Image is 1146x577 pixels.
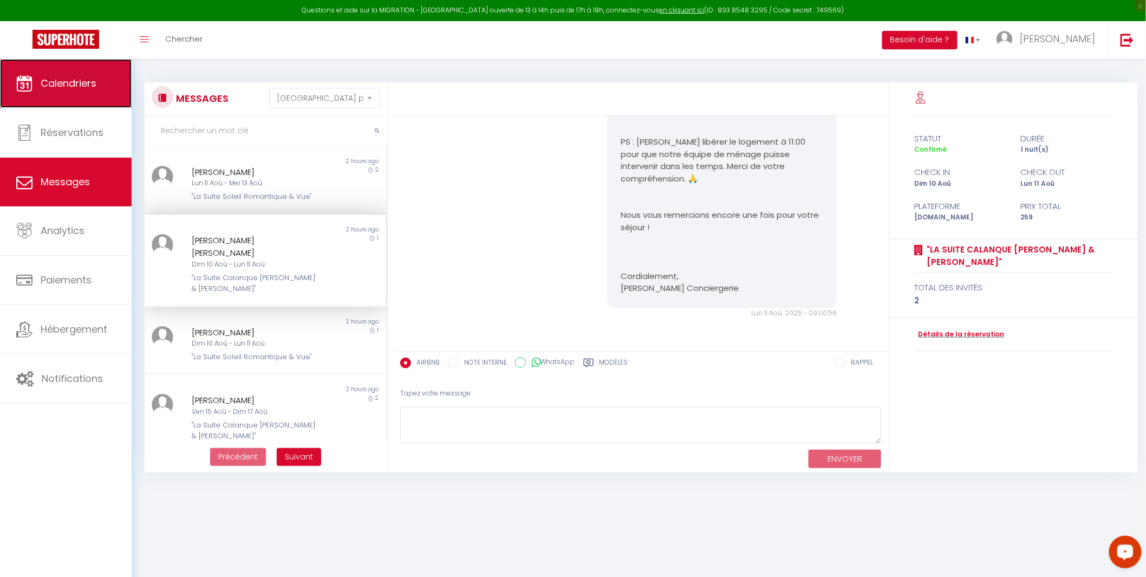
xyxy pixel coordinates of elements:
div: [PERSON_NAME] [192,394,318,407]
button: Besoin d'aide ? [882,31,958,49]
button: ENVOYER [809,450,881,469]
span: Hébergement [41,322,107,336]
a: ... [PERSON_NAME] [988,21,1109,59]
span: Chercher [165,33,203,44]
div: Prix total [1014,200,1121,213]
span: Paiements [41,273,92,287]
label: Modèles [600,358,628,371]
div: check out [1014,166,1121,179]
div: statut [907,132,1014,145]
div: 2 hours ago [265,385,386,394]
div: "La Suite Calanque [PERSON_NAME] & [PERSON_NAME]" [192,273,318,295]
div: total des invités [914,281,1113,294]
span: Notifications [42,372,103,385]
button: Previous [210,448,266,466]
a: en cliquant ici [660,5,705,15]
div: 1 nuit(s) [1014,145,1121,155]
span: Confirmé [914,145,947,154]
label: NOTE INTERNE [459,358,507,369]
div: 2 hours ago [265,157,386,166]
span: 2 [376,166,379,174]
div: [PERSON_NAME] [192,326,318,339]
label: AIRBNB [411,358,440,369]
span: Messages [41,175,90,189]
span: Précédent [218,451,258,462]
div: Dim 10 Aoû - Lun 11 Aoû [192,339,318,349]
img: logout [1121,33,1134,47]
div: 2 hours ago [265,225,386,234]
div: check in [907,166,1014,179]
div: Lun 11 Aoû. 2025 - 09:00:56 [607,308,837,319]
div: Ven 15 Aoû - Dim 17 Aoû [192,407,318,417]
label: RAPPEL [845,358,873,369]
div: [PERSON_NAME] [192,166,318,179]
div: "La Suite Soleil Romantique & Vue" [192,191,318,202]
div: [DOMAIN_NAME] [907,212,1014,223]
label: WhatsApp [526,357,575,369]
span: 1 [377,234,379,242]
span: 2 [376,394,379,402]
a: Détails de la réservation [914,329,1004,340]
div: Lun 11 Aoû - Mer 13 Aoû [192,178,318,189]
div: Dim 10 Aoû - Lun 11 Aoû [192,260,318,270]
a: "La Suite Calanque [PERSON_NAME] & [PERSON_NAME]" [923,243,1113,269]
img: ... [152,234,173,256]
h3: MESSAGES [173,86,229,111]
img: ... [152,326,173,348]
span: [PERSON_NAME] [1020,32,1096,46]
img: ... [997,31,1013,47]
div: "La Suite Calanque [PERSON_NAME] & [PERSON_NAME]" [192,420,318,442]
div: Dim 10 Aoû [907,179,1014,189]
span: Calendriers [41,76,96,90]
span: Analytics [41,224,84,237]
span: Réservations [41,126,103,139]
input: Rechercher un mot clé [145,116,387,146]
div: Plateforme [907,200,1014,213]
div: Tapez votre message [400,380,882,407]
span: Suivant [285,451,313,462]
div: 259 [1014,212,1121,223]
div: durée [1014,132,1121,145]
div: Lun 11 Aoû [1014,179,1121,189]
div: 2 [914,294,1113,307]
img: Super Booking [32,30,99,49]
div: [PERSON_NAME] [PERSON_NAME] [192,234,318,260]
img: ... [152,166,173,187]
iframe: LiveChat chat widget [1101,531,1146,577]
a: Chercher [157,21,211,59]
div: "La Suite Soleil Romantique & Vue" [192,352,318,362]
span: 1 [377,326,379,334]
div: 2 hours ago [265,317,386,326]
img: ... [152,394,173,416]
button: Next [277,448,321,466]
